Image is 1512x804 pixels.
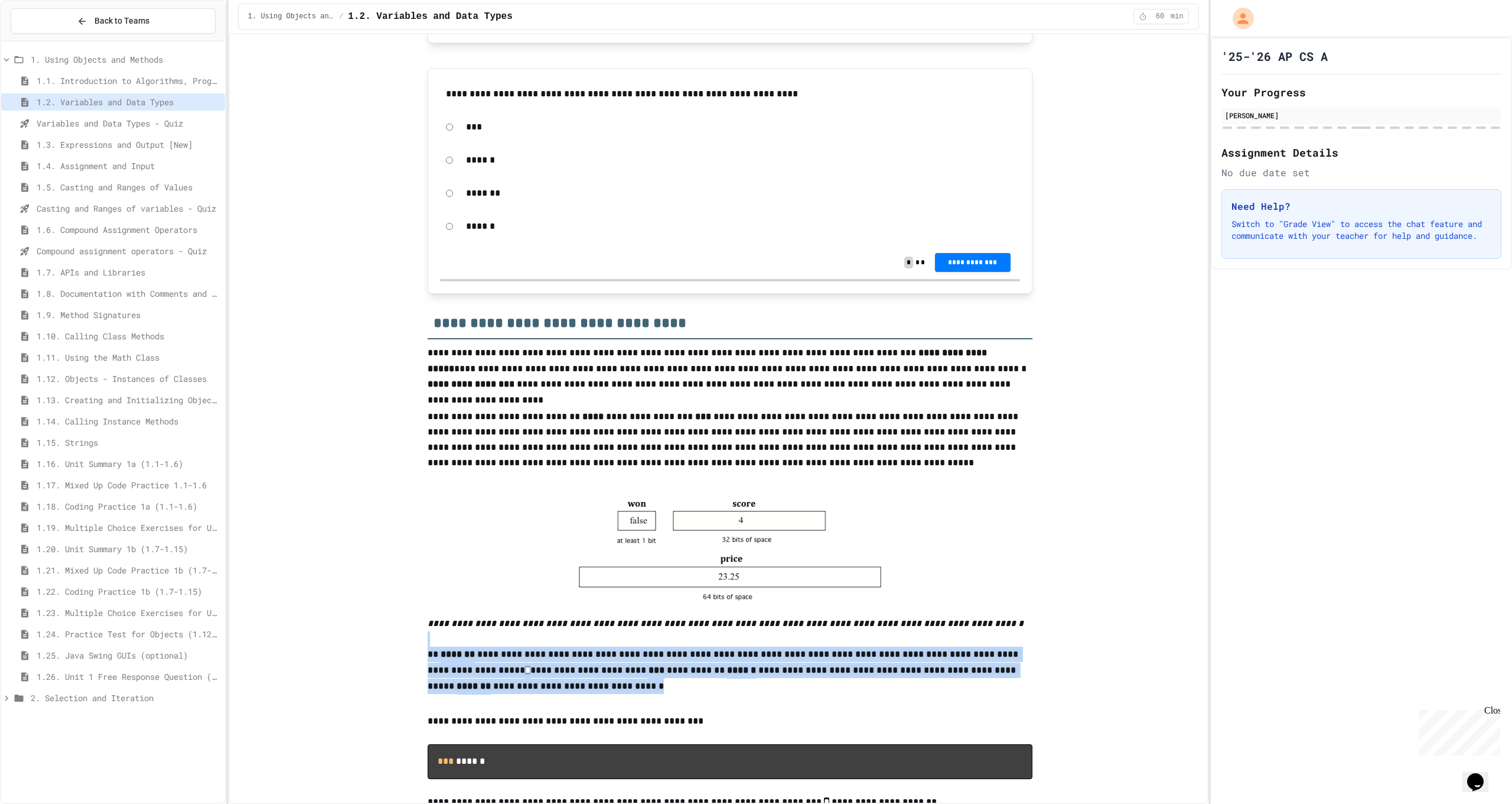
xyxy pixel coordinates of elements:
[1462,757,1500,792] iframe: chat widget
[37,223,220,236] span: 1.6. Compound Assignment Operators
[1220,5,1257,32] div: My Account
[37,500,220,513] span: 1.18. Coding Practice 1a (1.1-1.6)
[37,670,220,683] span: 1.26. Unit 1 Free Response Question (FRQ) Practice
[37,479,220,491] span: 1.17. Mixed Up Code Practice 1.1-1.6
[37,181,220,193] span: 1.5. Casting and Ranges of Values
[31,692,220,704] span: 2. Selection and Iteration
[348,9,512,24] span: 1.2. Variables and Data Types
[1221,144,1501,161] h2: Assignment Details
[37,436,220,449] span: 1.15. Strings
[339,12,343,21] span: /
[37,564,220,576] span: 1.21. Mixed Up Code Practice 1b (1.7-1.15)
[37,138,220,151] span: 1.3. Expressions and Output [New]
[37,287,220,300] span: 1.8. Documentation with Comments and Preconditions
[1414,705,1500,756] iframe: chat widget
[37,585,220,598] span: 1.22. Coding Practice 1b (1.7-1.15)
[37,521,220,534] span: 1.19. Multiple Choice Exercises for Unit 1a (1.1-1.6)
[37,96,220,108] span: 1.2. Variables and Data Types
[37,74,220,87] span: 1.1. Introduction to Algorithms, Programming, and Compilers
[37,309,220,321] span: 1.9. Method Signatures
[5,5,82,75] div: Chat with us now!Close
[11,8,216,34] button: Back to Teams
[1221,166,1501,180] div: No due date set
[37,266,220,278] span: 1.7. APIs and Libraries
[37,628,220,640] span: 1.24. Practice Test for Objects (1.12-1.14)
[37,245,220,257] span: Compound assignment operators - Quiz
[37,351,220,364] span: 1.11. Using the Math Class
[1221,84,1501,100] h2: Your Progress
[37,372,220,385] span: 1.12. Objects - Instances of Classes
[37,330,220,342] span: 1.10. Calling Class Methods
[37,202,220,215] span: Casting and Ranges of variables - Quiz
[1171,12,1184,21] span: min
[31,53,220,66] span: 1. Using Objects and Methods
[1231,199,1491,213] h3: Need Help?
[1151,12,1169,21] span: 60
[37,394,220,406] span: 1.13. Creating and Initializing Objects: Constructors
[37,607,220,619] span: 1.23. Multiple Choice Exercises for Unit 1b (1.9-1.15)
[37,458,220,470] span: 1.16. Unit Summary 1a (1.1-1.6)
[1221,48,1328,64] h1: '25-'26 AP CS A
[1225,110,1498,121] div: [PERSON_NAME]
[94,15,149,27] span: Back to Teams
[37,160,220,172] span: 1.4. Assignment and Input
[37,415,220,427] span: 1.14. Calling Instance Methods
[37,649,220,662] span: 1.25. Java Swing GUIs (optional)
[37,543,220,555] span: 1.20. Unit Summary 1b (1.7-1.15)
[37,117,220,129] span: Variables and Data Types - Quiz
[1231,218,1491,242] p: Switch to "Grade View" to access the chat feature and communicate with your teacher for help and ...
[248,12,334,21] span: 1. Using Objects and Methods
